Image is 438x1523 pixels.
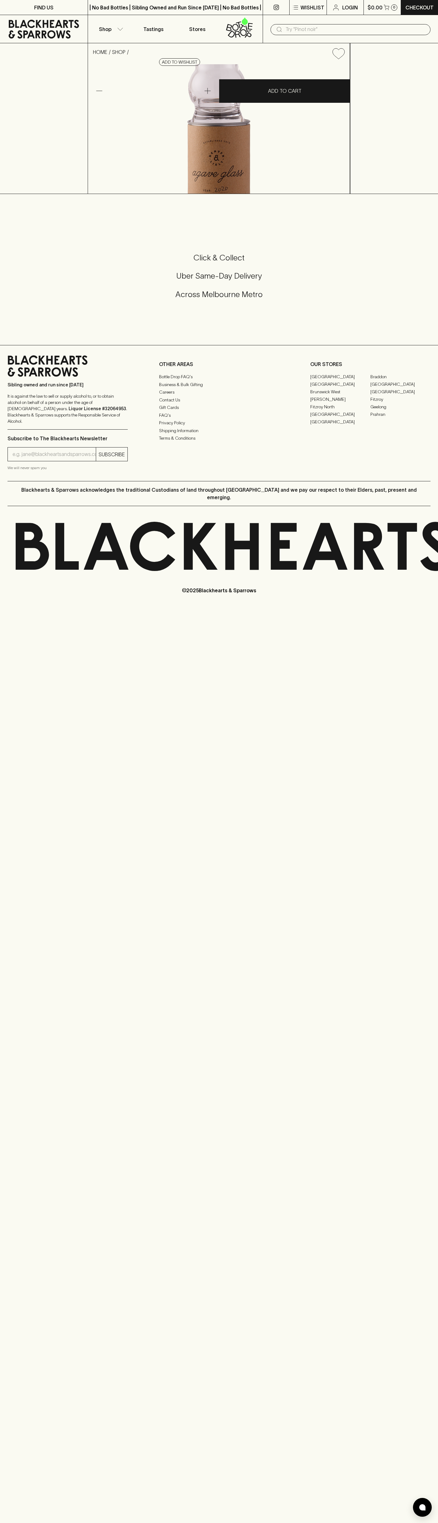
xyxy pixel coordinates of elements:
button: SUBSCRIBE [96,447,127,461]
a: Privacy Policy [159,419,279,427]
a: Braddon [370,373,430,380]
h5: Uber Same-Day Delivery [8,271,430,281]
p: $0.00 [368,4,383,11]
input: Try "Pinot noir" [286,24,425,34]
a: [GEOGRAPHIC_DATA] [310,380,370,388]
a: Brunswick West [310,388,370,395]
a: Tastings [131,15,175,43]
a: Fitzroy North [310,403,370,411]
a: Shipping Information [159,427,279,434]
input: e.g. jane@blackheartsandsparrows.com.au [13,449,96,459]
p: Checkout [405,4,434,11]
a: SHOP [112,49,126,55]
h5: Across Melbourne Metro [8,289,430,300]
p: Shop [99,25,111,33]
a: Geelong [370,403,430,411]
div: Call to action block [8,228,430,332]
p: OTHER AREAS [159,360,279,368]
a: [GEOGRAPHIC_DATA] [310,418,370,426]
strong: Liquor License #32064953 [69,406,126,411]
p: Blackhearts & Sparrows acknowledges the traditional Custodians of land throughout [GEOGRAPHIC_DAT... [12,486,426,501]
p: Stores [189,25,205,33]
a: Gift Cards [159,404,279,411]
a: HOME [93,49,107,55]
p: 0 [393,6,395,9]
a: Contact Us [159,396,279,404]
button: ADD TO CART [219,79,350,103]
p: Login [342,4,358,11]
a: [GEOGRAPHIC_DATA] [370,380,430,388]
a: Careers [159,389,279,396]
a: Prahran [370,411,430,418]
p: OUR STORES [310,360,430,368]
a: FAQ's [159,411,279,419]
p: ADD TO CART [268,87,301,95]
h5: Click & Collect [8,253,430,263]
p: We will never spam you [8,465,128,471]
a: Business & Bulk Gifting [159,381,279,388]
a: Bottle Drop FAQ's [159,373,279,381]
img: bubble-icon [419,1504,425,1510]
a: [PERSON_NAME] [310,395,370,403]
p: Tastings [143,25,163,33]
p: Sibling owned and run since [DATE] [8,382,128,388]
button: Add to wishlist [330,46,347,62]
a: [GEOGRAPHIC_DATA] [310,373,370,380]
a: Terms & Conditions [159,435,279,442]
p: SUBSCRIBE [99,451,125,458]
a: Stores [175,15,219,43]
p: It is against the law to sell or supply alcohol to, or to obtain alcohol on behalf of a person un... [8,393,128,424]
p: FIND US [34,4,54,11]
p: Subscribe to The Blackhearts Newsletter [8,435,128,442]
button: Add to wishlist [159,58,200,66]
a: [GEOGRAPHIC_DATA] [370,388,430,395]
img: 17109.png [88,64,350,194]
a: [GEOGRAPHIC_DATA] [310,411,370,418]
button: Shop [88,15,132,43]
p: Wishlist [301,4,324,11]
a: Fitzroy [370,395,430,403]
